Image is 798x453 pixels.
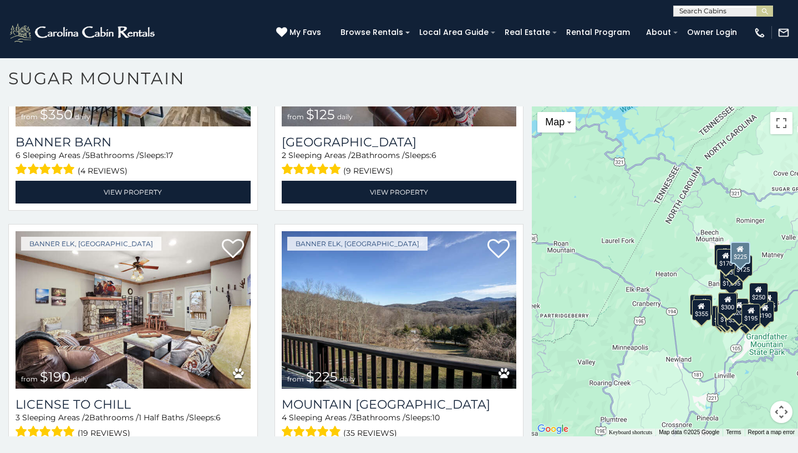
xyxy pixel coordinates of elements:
[282,412,517,440] div: Sleeping Areas / Bathrooms / Sleeps:
[535,422,571,436] img: Google
[282,181,517,203] a: View Property
[537,112,576,133] button: Change map style
[690,294,709,315] div: $240
[726,306,745,327] div: $350
[306,369,338,385] span: $225
[21,113,38,121] span: from
[85,150,90,160] span: 5
[16,231,251,389] img: License to Chill
[730,298,749,319] div: $200
[282,135,517,150] h3: Bearfoot Lodge
[282,150,517,178] div: Sleeping Areas / Bathrooms / Sleeps:
[716,248,735,269] div: $170
[21,375,38,383] span: from
[306,106,335,123] span: $125
[754,27,766,39] img: phone-regular-white.png
[40,106,73,123] span: $350
[718,292,737,313] div: $190
[16,413,20,423] span: 3
[335,24,409,41] a: Browse Rentals
[282,135,517,150] a: [GEOGRAPHIC_DATA]
[340,375,355,383] span: daily
[641,24,677,41] a: About
[535,422,571,436] a: Open this area in Google Maps (opens a new window)
[487,238,510,261] a: Add to favorites
[75,113,90,121] span: daily
[723,306,741,327] div: $350
[561,24,636,41] a: Rental Program
[85,413,89,423] span: 2
[16,397,251,412] a: License to Chill
[337,113,353,121] span: daily
[714,245,733,266] div: $240
[659,429,719,435] span: Map data ©2025 Google
[16,150,21,160] span: 6
[78,426,130,440] span: (19 reviews)
[40,369,70,385] span: $190
[282,397,517,412] a: Mountain [GEOGRAPHIC_DATA]
[16,412,251,440] div: Sleeping Areas / Bathrooms / Sleeps:
[16,135,251,150] a: Banner Barn
[724,257,743,278] div: $350
[694,295,713,316] div: $225
[712,305,731,326] div: $375
[139,413,189,423] span: 1 Half Baths /
[343,426,397,440] span: (35 reviews)
[726,429,741,435] a: Terms (opens in new tab)
[282,231,517,389] a: Mountain Skye Lodge from $225 daily
[287,113,304,121] span: from
[692,299,711,320] div: $355
[216,413,221,423] span: 6
[777,27,790,39] img: mail-regular-white.png
[718,305,736,326] div: $175
[352,413,356,423] span: 3
[414,24,494,41] a: Local Area Guide
[742,304,761,325] div: $195
[16,181,251,203] a: View Property
[432,413,440,423] span: 10
[431,150,436,160] span: 6
[21,237,161,251] a: Banner Elk, [GEOGRAPHIC_DATA]
[770,401,792,423] button: Map camera controls
[770,112,792,134] button: Toggle fullscreen view
[749,282,768,303] div: $250
[734,255,753,276] div: $125
[287,237,428,251] a: Banner Elk, [GEOGRAPHIC_DATA]
[759,291,778,312] div: $155
[282,413,287,423] span: 4
[289,27,321,38] span: My Favs
[282,397,517,412] h3: Mountain Skye Lodge
[609,429,652,436] button: Keyboard shortcuts
[748,429,795,435] a: Report a map error
[73,375,88,383] span: daily
[16,231,251,389] a: License to Chill from $190 daily
[351,150,355,160] span: 2
[682,24,743,41] a: Owner Login
[545,116,565,128] span: Map
[166,150,173,160] span: 17
[755,301,774,322] div: $190
[715,306,734,327] div: $155
[276,27,324,39] a: My Favs
[499,24,556,41] a: Real Estate
[287,375,304,383] span: from
[282,150,286,160] span: 2
[343,164,393,178] span: (9 reviews)
[16,150,251,178] div: Sleeping Areas / Bathrooms / Sleeps:
[282,231,517,389] img: Mountain Skye Lodge
[720,269,743,290] div: $1,095
[222,238,244,261] a: Add to favorites
[730,242,750,264] div: $225
[736,308,755,329] div: $500
[718,292,737,313] div: $300
[78,164,128,178] span: (4 reviews)
[8,22,158,44] img: White-1-2.png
